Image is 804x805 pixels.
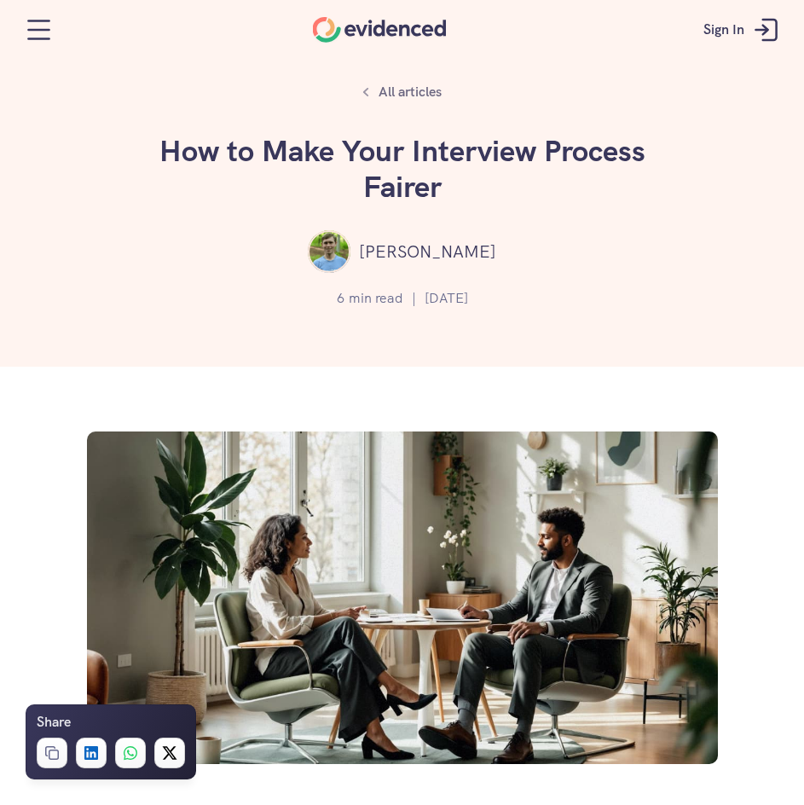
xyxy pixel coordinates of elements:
h6: Share [37,711,71,733]
a: All articles [353,77,451,107]
p: All articles [379,81,442,103]
p: Sign In [703,19,744,41]
p: | [412,287,416,310]
p: [PERSON_NAME] [359,238,496,265]
img: "" [308,230,350,273]
p: min read [349,287,403,310]
a: Sign In [691,4,795,55]
h1: How to Make Your Interview Process Fairer [147,133,658,205]
a: Home [313,17,447,43]
img: Two business people sitting at a table across from each other in a modern office [87,431,718,764]
p: 6 [337,287,344,310]
p: [DATE] [425,287,468,310]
